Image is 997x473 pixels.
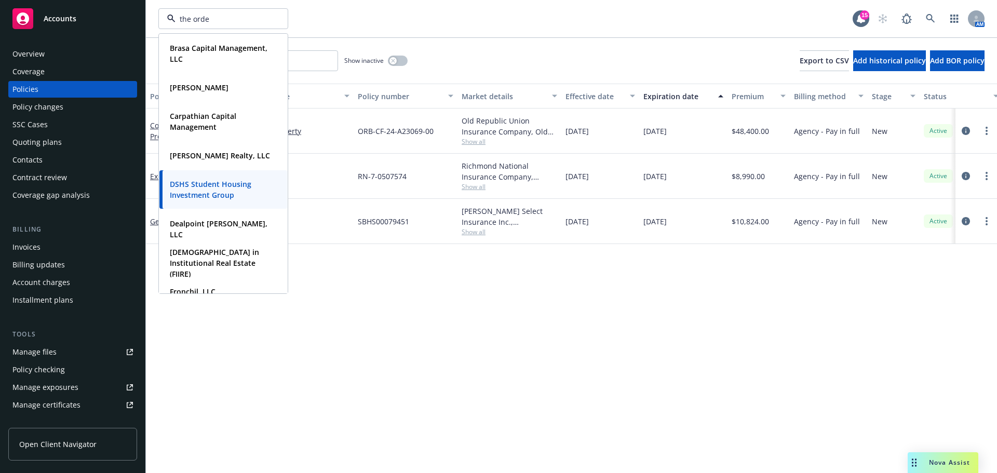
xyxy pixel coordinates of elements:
[732,126,769,137] span: $48,400.00
[565,216,589,227] span: [DATE]
[12,152,43,168] div: Contacts
[643,216,667,227] span: [DATE]
[853,56,926,65] span: Add historical policy
[643,91,712,102] div: Expiration date
[12,99,63,115] div: Policy changes
[896,8,917,29] a: Report a Bug
[12,134,62,151] div: Quoting plans
[344,56,384,65] span: Show inactive
[960,170,972,182] a: circleInformation
[960,125,972,137] a: circleInformation
[462,91,546,102] div: Market details
[8,414,137,431] a: Manage claims
[358,91,442,102] div: Policy number
[8,134,137,151] a: Quoting plans
[224,84,354,109] button: Lines of coverage
[8,256,137,273] a: Billing updates
[150,91,208,102] div: Policy details
[170,43,267,64] strong: Brasa Capital Management, LLC
[872,8,893,29] a: Start snowing
[228,171,349,182] a: Excess
[12,414,65,431] div: Manage claims
[8,169,137,186] a: Contract review
[960,215,972,227] a: circleInformation
[928,217,949,226] span: Active
[12,256,65,273] div: Billing updates
[8,4,137,33] a: Accounts
[727,84,790,109] button: Premium
[146,84,224,109] button: Policy details
[800,50,849,71] button: Export to CSV
[150,120,192,141] a: Commercial Property
[980,170,993,182] a: more
[462,182,557,191] span: Show all
[872,216,887,227] span: New
[170,83,228,92] strong: [PERSON_NAME]
[8,239,137,255] a: Invoices
[790,84,868,109] button: Billing method
[44,15,76,23] span: Accounts
[980,125,993,137] a: more
[930,50,985,71] button: Add BOR policy
[462,137,557,146] span: Show all
[150,171,202,181] a: Excess Liability
[872,126,887,137] span: New
[8,329,137,340] div: Tools
[732,91,774,102] div: Premium
[860,10,869,20] div: 15
[457,84,561,109] button: Market details
[228,126,349,137] a: Commercial Property
[944,8,965,29] a: Switch app
[12,274,70,291] div: Account charges
[170,219,267,239] strong: Dealpoint [PERSON_NAME], LLC
[8,379,137,396] a: Manage exposures
[358,216,409,227] span: SBHS00079451
[8,81,137,98] a: Policies
[853,50,926,71] button: Add historical policy
[358,126,434,137] span: ORB-CF-24-A23069-00
[732,216,769,227] span: $10,824.00
[794,126,860,137] span: Agency - Pay in full
[8,46,137,62] a: Overview
[924,91,987,102] div: Status
[643,171,667,182] span: [DATE]
[170,151,270,160] strong: [PERSON_NAME] Realty, LLC
[565,126,589,137] span: [DATE]
[872,91,904,102] div: Stage
[8,224,137,235] div: Billing
[176,13,267,24] input: Filter by keyword
[12,187,90,204] div: Coverage gap analysis
[170,287,215,296] strong: Fronchil, LLC
[732,171,765,182] span: $8,990.00
[565,91,624,102] div: Effective date
[8,152,137,168] a: Contacts
[19,439,97,450] span: Open Client Navigator
[228,216,349,227] a: General Liability
[639,84,727,109] button: Expiration date
[12,63,45,80] div: Coverage
[12,379,78,396] div: Manage exposures
[354,84,457,109] button: Policy number
[908,452,921,473] div: Drag to move
[170,179,251,200] strong: DSHS Student Housing Investment Group
[170,111,236,132] strong: Carpathian Capital Management
[920,8,941,29] a: Search
[561,84,639,109] button: Effective date
[8,187,137,204] a: Coverage gap analysis
[8,116,137,133] a: SSC Cases
[462,115,557,137] div: Old Republic Union Insurance Company, Old Republic General Insurance Group, Amwins
[8,63,137,80] a: Coverage
[8,397,137,413] a: Manage certificates
[12,116,48,133] div: SSC Cases
[12,239,41,255] div: Invoices
[8,99,137,115] a: Policy changes
[462,206,557,227] div: [PERSON_NAME] Select Insurance Inc., [PERSON_NAME] Insurance Group, Ltd., RT Specialty Insurance ...
[8,292,137,308] a: Installment plans
[8,344,137,360] a: Manage files
[12,361,65,378] div: Policy checking
[794,171,860,182] span: Agency - Pay in full
[908,452,978,473] button: Nova Assist
[929,458,970,467] span: Nova Assist
[794,216,860,227] span: Agency - Pay in full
